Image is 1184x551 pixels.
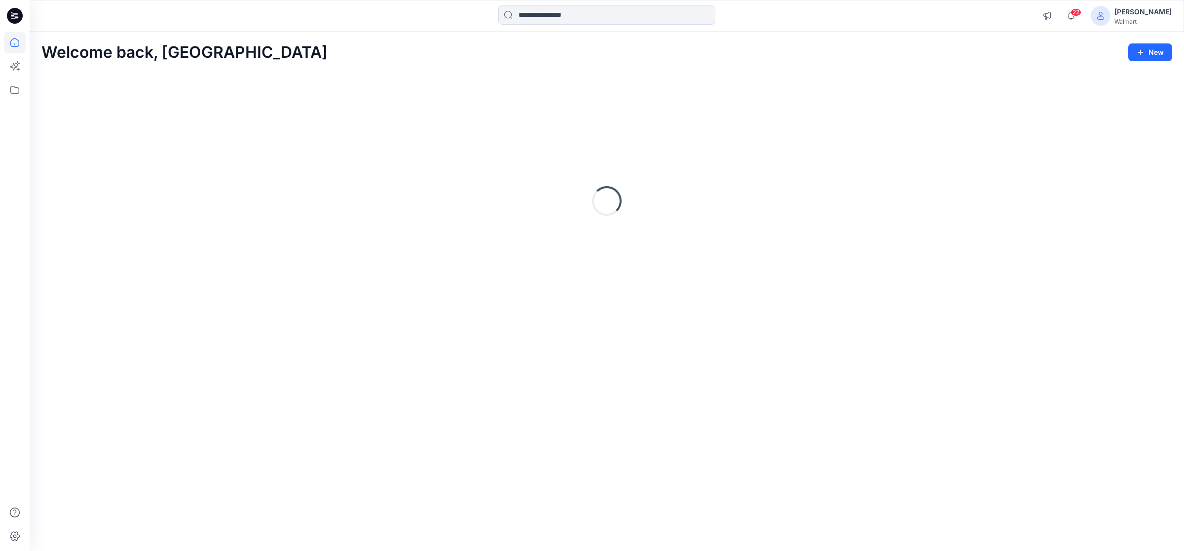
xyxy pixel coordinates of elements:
span: 22 [1071,8,1081,16]
svg: avatar [1097,12,1105,20]
h2: Welcome back, [GEOGRAPHIC_DATA] [41,43,328,62]
div: [PERSON_NAME] [1114,6,1172,18]
button: New [1128,43,1172,61]
div: Walmart [1114,18,1172,25]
